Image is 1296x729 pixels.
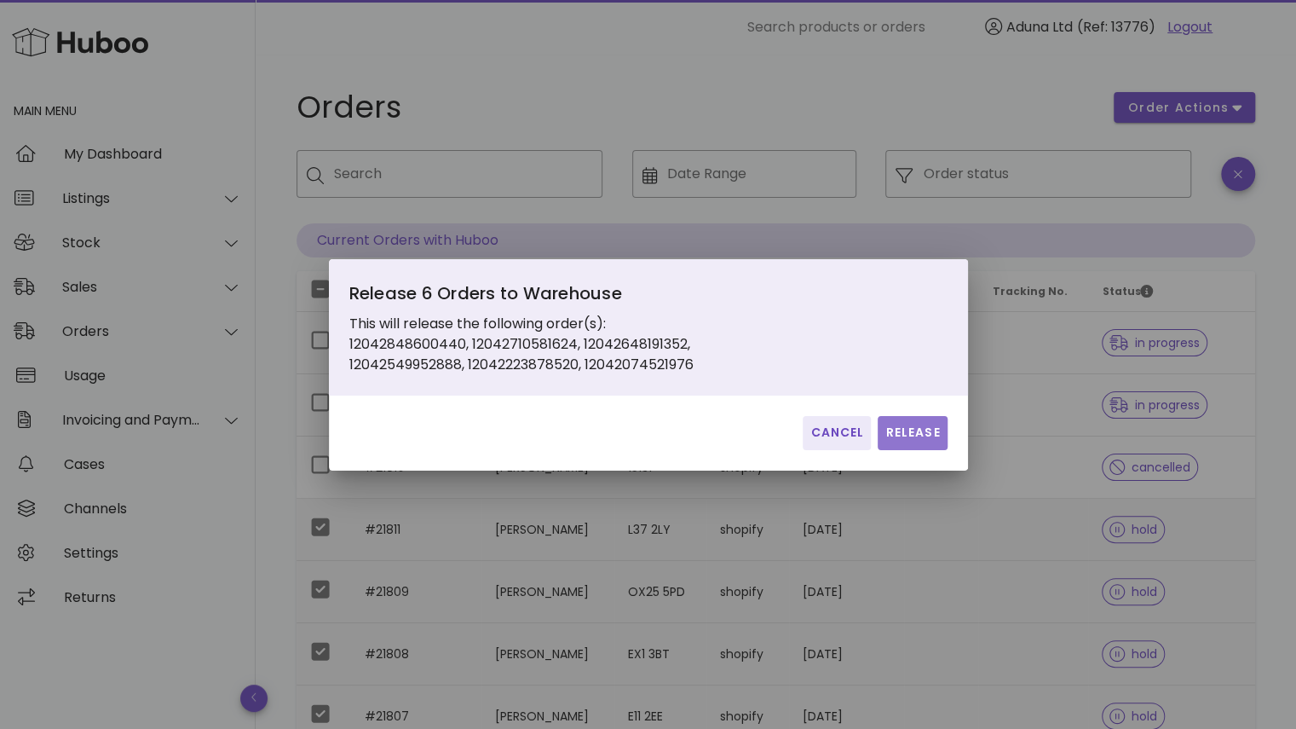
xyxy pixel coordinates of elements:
span: Cancel [809,424,864,442]
div: Release 6 Orders to Warehouse [349,280,732,314]
span: Release [884,424,940,442]
button: Release [878,416,947,450]
button: Cancel [803,416,871,450]
div: This will release the following order(s): 12042848600440, 12042710581624, 12042648191352, 1204254... [349,280,732,375]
